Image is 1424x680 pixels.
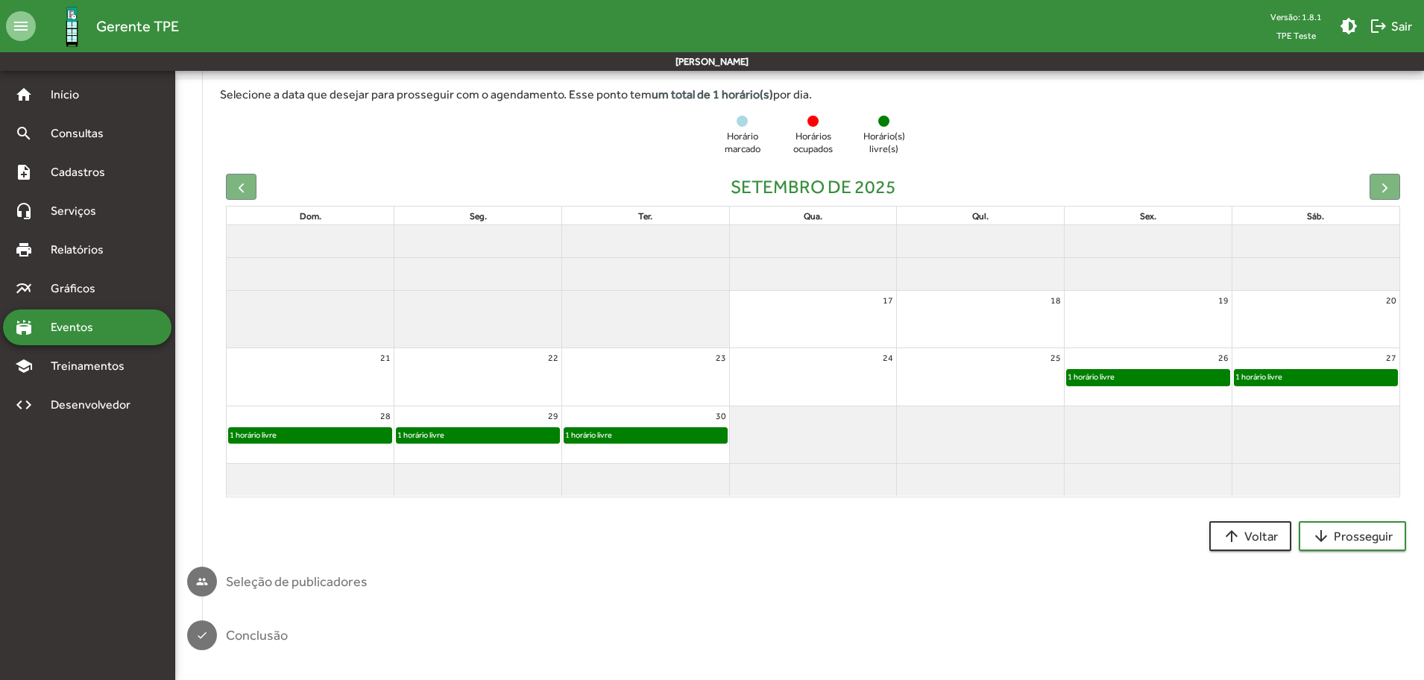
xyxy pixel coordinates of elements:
[1304,208,1327,224] a: sábado
[729,348,897,406] td: 24 de setembro de 2025
[635,208,655,224] a: terça-feira
[1264,7,1328,26] div: Versão: 1.8.1
[545,406,561,426] a: 29 de setembro de 2025
[42,163,125,181] span: Cadastros
[969,208,992,224] a: quinta-feira
[15,86,33,104] mat-icon: home
[1312,527,1330,545] mat-icon: arrow_downward
[1383,348,1399,368] a: 27 de setembro de 2025
[196,629,208,641] mat-icon: done
[1235,370,1283,384] div: 1 horário livre
[1340,17,1358,35] mat-icon: brightness_medium
[1223,527,1241,545] mat-icon: arrow_upward
[15,163,33,181] mat-icon: note_add
[42,86,101,104] span: Início
[42,280,116,297] span: Gráficos
[731,176,896,198] h2: setembro de 2025
[1065,348,1232,406] td: 26 de setembro de 2025
[854,130,914,156] span: Horário(s) livre(s)
[48,2,96,51] img: Logo
[226,625,288,645] div: Conclusão
[652,87,773,101] strong: um total de 1 horário(s)
[42,202,116,220] span: Serviços
[561,406,729,464] td: 30 de setembro de 2025
[713,348,729,368] a: 23 de setembro de 2025
[15,202,33,220] mat-icon: headset_mic
[42,357,142,375] span: Treinamentos
[801,208,825,224] a: quarta-feira
[1047,348,1064,368] a: 25 de setembro de 2025
[729,290,897,348] td: 17 de setembro de 2025
[1047,291,1064,310] a: 18 de setembro de 2025
[564,428,613,442] div: 1 horário livre
[784,130,843,156] span: Horários ocupados
[1299,521,1406,551] button: Prosseguir
[1232,348,1399,406] td: 27 de setembro de 2025
[1232,290,1399,348] td: 20 de setembro de 2025
[36,2,179,51] a: Gerente TPE
[297,208,324,224] a: domingo
[1383,291,1399,310] a: 20 de setembro de 2025
[1312,523,1393,550] span: Prosseguir
[1370,13,1412,40] span: Sair
[1137,208,1159,224] a: sexta-feira
[1209,521,1291,551] button: Voltar
[394,406,562,464] td: 29 de setembro de 2025
[15,241,33,259] mat-icon: print
[229,428,277,442] div: 1 horário livre
[1067,370,1115,384] div: 1 horário livre
[394,348,562,406] td: 22 de setembro de 2025
[15,396,33,414] mat-icon: code
[226,571,368,591] div: Seleção de publicadores
[561,348,729,406] td: 23 de setembro de 2025
[227,406,394,464] td: 28 de setembro de 2025
[42,318,113,336] span: Eventos
[15,125,33,142] mat-icon: search
[897,290,1065,348] td: 18 de setembro de 2025
[227,348,394,406] td: 21 de setembro de 2025
[897,348,1065,406] td: 25 de setembro de 2025
[1065,290,1232,348] td: 19 de setembro de 2025
[42,396,148,414] span: Desenvolvedor
[713,130,772,156] span: Horário marcado
[1264,26,1328,45] span: TPE Teste
[96,14,179,38] span: Gerente TPE
[1215,348,1232,368] a: 26 de setembro de 2025
[1364,13,1418,40] button: Sair
[713,406,729,426] a: 30 de setembro de 2025
[196,576,208,588] mat-icon: people
[377,406,394,426] a: 28 de setembro de 2025
[1223,523,1278,550] span: Voltar
[1370,17,1387,35] mat-icon: logout
[15,318,33,336] mat-icon: stadium
[880,348,896,368] a: 24 de setembro de 2025
[15,280,33,297] mat-icon: multiline_chart
[42,125,123,142] span: Consultas
[1215,291,1232,310] a: 19 de setembro de 2025
[377,348,394,368] a: 21 de setembro de 2025
[545,348,561,368] a: 22 de setembro de 2025
[6,11,36,41] mat-icon: menu
[397,428,445,442] div: 1 horário livre
[880,291,896,310] a: 17 de setembro de 2025
[15,357,33,375] mat-icon: school
[220,86,1406,104] div: Selecione a data que desejar para prosseguir com o agendamento. Esse ponto tem por dia.
[467,208,490,224] a: segunda-feira
[42,241,123,259] span: Relatórios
